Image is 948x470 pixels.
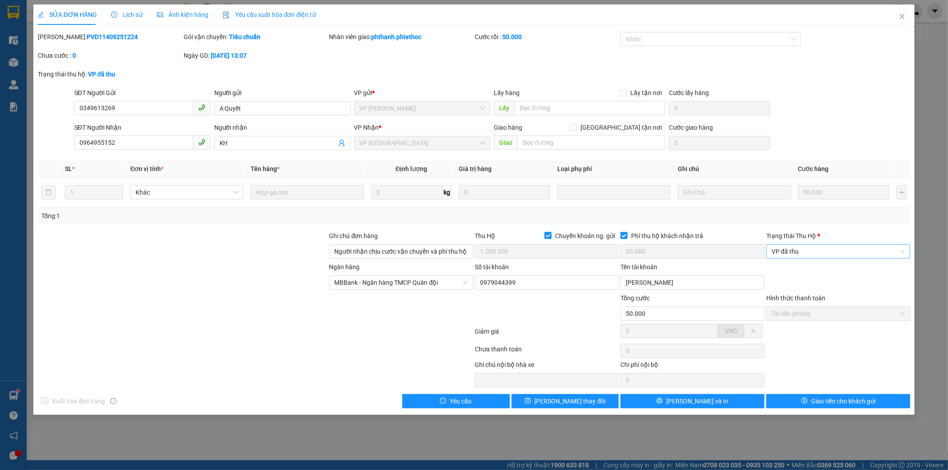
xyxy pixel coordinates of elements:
input: Ghi Chú [678,185,791,199]
label: Ghi chú đơn hàng [329,232,378,239]
label: Tên tài khoản [620,263,657,271]
span: Xuất hóa đơn hàng [48,396,109,406]
span: VP đã thu [772,245,905,258]
span: Ảnh kiện hàng [157,11,208,18]
b: VP đã thu [88,71,116,78]
span: MBBank - Ngân hàng TMCP Quân đội [335,276,468,289]
span: Định lượng [396,165,427,172]
input: 0 [459,185,550,199]
b: PVD11409251224 [87,33,138,40]
div: Giảm giá [474,327,620,342]
button: printer[PERSON_NAME] và In [620,394,764,408]
span: edit [38,12,44,18]
span: Cước hàng [798,165,829,172]
span: exclamation-circle [440,398,446,405]
input: Cước lấy hàng [669,101,770,116]
span: Khác [136,186,238,199]
span: VP Nhận [354,124,379,131]
span: dollar [801,398,808,405]
span: Tại văn phòng [772,307,905,320]
input: Tên tài khoản [620,275,764,290]
span: VP Phạm Văn Đồng [360,102,485,115]
button: Close [890,4,915,29]
button: dollarGiao tiền cho khách gửi [766,394,910,408]
span: Yêu cầu [450,396,472,406]
b: phthanh.phiethoc [372,33,422,40]
span: Lấy hàng [494,89,520,96]
input: Dọc đường [517,135,665,150]
input: Dọc đường [514,101,665,115]
span: Thu Hộ [475,232,495,239]
th: Loại phụ phí [554,160,674,178]
span: Giá trị hàng [459,165,492,172]
input: Số tài khoản [475,275,619,290]
span: phone [198,139,205,146]
span: Lấy [494,101,514,115]
label: Số tài khoản [475,263,509,271]
span: SỬA ĐƠN HÀNG [38,11,97,18]
label: Ngân hàng [329,263,360,271]
b: [DATE] 13:07 [211,52,247,59]
b: 0 [72,52,76,59]
div: Chi phí nội bộ [620,360,764,373]
div: VP gửi [354,88,491,98]
input: Ghi chú đơn hàng [329,244,473,259]
img: icon [223,12,230,19]
span: Giao hàng [494,124,522,131]
div: Cước rồi : [475,32,619,42]
span: [GEOGRAPHIC_DATA] tận nơi [577,123,665,132]
label: Cước lấy hàng [669,89,709,96]
span: Yêu cầu xuất hóa đơn điện tử [223,11,316,18]
span: phone [198,104,205,111]
div: Ngày GD: [184,51,328,60]
input: 0 [798,185,890,199]
span: Lịch sử [111,11,143,18]
span: user-add [338,139,345,147]
span: clock-circle [111,12,117,18]
span: VP Thái Bình [360,136,485,150]
b: Tiêu chuẩn [229,33,260,40]
b: 50.000 [502,33,522,40]
span: Chuyển khoản ng. gửi [552,231,619,241]
th: Ghi chú [674,160,795,178]
div: Chưa thanh toán [474,344,620,360]
div: Chưa cước : [38,51,182,60]
div: Tổng: 1 [41,211,366,221]
span: close [899,13,906,20]
div: SĐT Người Gửi [74,88,211,98]
input: Cước giao hàng [669,136,770,150]
span: Giao [494,135,517,150]
div: Gói vận chuyển: [184,32,328,42]
span: % [751,327,756,335]
span: Lấy tận nơi [627,88,665,98]
div: Trạng thái thu hộ: [38,69,218,79]
label: Cước giao hàng [669,124,713,131]
span: [PERSON_NAME] và In [666,396,728,406]
div: Nhân viên giao: [329,32,473,42]
span: Tổng cước [620,295,650,302]
span: SL [65,165,72,172]
button: exclamation-circleYêu cầu [402,394,510,408]
span: Tên hàng [251,165,280,172]
input: VD: Bàn, Ghế [251,185,364,199]
span: save [525,398,531,405]
span: [PERSON_NAME] thay đổi [535,396,606,406]
label: Hình thức thanh toán [766,295,825,302]
div: Người gửi [214,88,351,98]
button: delete [41,185,56,199]
span: info-circle [110,398,116,404]
span: VND [725,327,737,335]
button: plus [896,185,907,199]
div: Người nhận [214,123,351,132]
div: [PERSON_NAME]: [38,32,182,42]
div: SĐT Người Nhận [74,123,211,132]
span: printer [656,398,663,405]
span: Giao tiền cho khách gửi [811,396,876,406]
span: picture [157,12,163,18]
div: Ghi chú nội bộ nhà xe [475,360,619,373]
div: Trạng thái Thu Hộ [766,231,910,241]
span: Phí thu hộ khách nhận trả [628,231,707,241]
span: kg [443,185,452,199]
span: Đơn vị tính [130,165,164,172]
button: save[PERSON_NAME] thay đổi [512,394,619,408]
